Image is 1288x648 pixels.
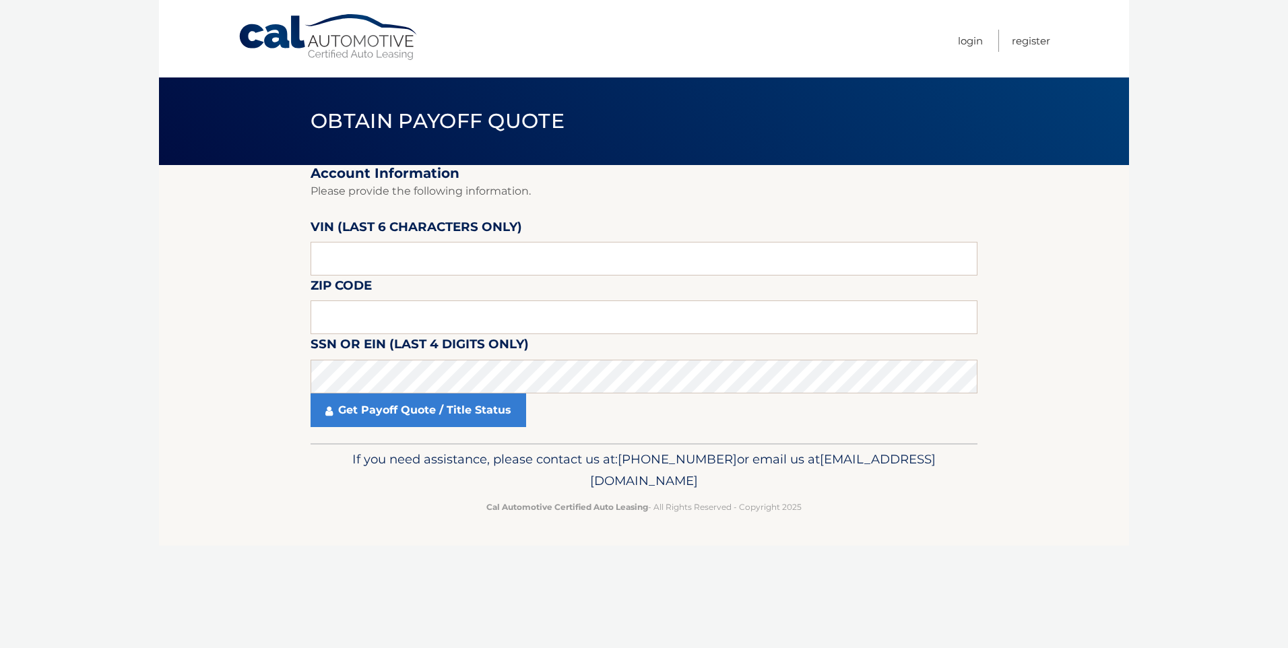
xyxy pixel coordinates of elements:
p: If you need assistance, please contact us at: or email us at [319,449,969,492]
p: Please provide the following information. [311,182,977,201]
a: Get Payoff Quote / Title Status [311,393,526,427]
span: Obtain Payoff Quote [311,108,565,133]
label: Zip Code [311,276,372,300]
span: [PHONE_NUMBER] [618,451,737,467]
label: SSN or EIN (last 4 digits only) [311,334,529,359]
a: Register [1012,30,1050,52]
h2: Account Information [311,165,977,182]
p: - All Rights Reserved - Copyright 2025 [319,500,969,514]
label: VIN (last 6 characters only) [311,217,522,242]
a: Cal Automotive [238,13,420,61]
a: Login [958,30,983,52]
strong: Cal Automotive Certified Auto Leasing [486,502,648,512]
